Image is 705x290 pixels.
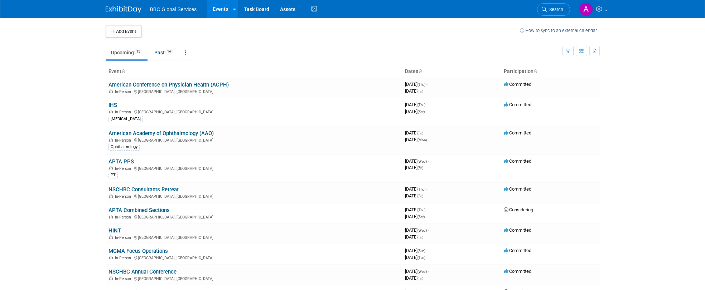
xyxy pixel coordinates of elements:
[405,109,425,114] span: [DATE]
[504,158,531,164] span: Committed
[108,144,140,150] div: Ophthalmology
[108,137,399,143] div: [GEOGRAPHIC_DATA], [GEOGRAPHIC_DATA]
[108,227,121,234] a: HINT
[108,102,117,108] a: IHS
[115,166,133,171] span: In-Person
[428,269,429,274] span: -
[428,158,429,164] span: -
[108,193,399,199] div: [GEOGRAPHIC_DATA], [GEOGRAPHIC_DATA]
[418,68,422,74] a: Sort by Start Date
[108,130,214,137] a: American Academy of Ophthalmology (AAO)
[520,28,600,33] a: How to sync to an external calendar...
[426,102,428,107] span: -
[108,109,399,114] div: [GEOGRAPHIC_DATA], [GEOGRAPHIC_DATA]
[417,228,427,232] span: (Wed)
[417,208,425,212] span: (Thu)
[417,89,423,93] span: (Fri)
[402,65,501,78] th: Dates
[405,158,429,164] span: [DATE]
[115,138,133,143] span: In-Person
[417,131,423,135] span: (Fri)
[115,89,133,94] span: In-Person
[417,270,427,274] span: (Wed)
[108,269,177,275] a: NSCHBC Annual Conference
[426,248,428,253] span: -
[106,46,148,59] a: Upcoming15
[115,256,133,260] span: In-Person
[150,6,197,12] span: BBC Global Services
[504,82,531,87] span: Committed
[417,83,425,87] span: (Thu)
[108,165,399,171] div: [GEOGRAPHIC_DATA], [GEOGRAPHIC_DATA]
[109,166,113,170] img: In-Person Event
[108,255,399,260] div: [GEOGRAPHIC_DATA], [GEOGRAPHIC_DATA]
[405,82,428,87] span: [DATE]
[109,194,113,198] img: In-Person Event
[504,102,531,107] span: Committed
[405,88,423,94] span: [DATE]
[417,276,423,280] span: (Fri)
[405,275,423,281] span: [DATE]
[109,138,113,142] img: In-Person Event
[405,102,428,107] span: [DATE]
[417,249,425,253] span: (Sun)
[504,227,531,233] span: Committed
[547,7,563,12] span: Search
[405,227,429,233] span: [DATE]
[504,130,531,136] span: Committed
[417,256,425,260] span: (Tue)
[109,235,113,239] img: In-Person Event
[405,137,427,142] span: [DATE]
[121,68,125,74] a: Sort by Event Name
[108,248,168,254] a: MGMA Focus Operations
[108,186,179,193] a: NSCHBC Consultants Retreat
[579,3,593,16] img: Alex Corrigan
[417,215,425,219] span: (Sat)
[149,46,178,59] a: Past14
[165,49,173,54] span: 14
[533,68,537,74] a: Sort by Participation Type
[115,215,133,220] span: In-Person
[417,235,423,239] span: (Fri)
[115,235,133,240] span: In-Person
[134,49,142,54] span: 15
[428,227,429,233] span: -
[417,110,425,114] span: (Sat)
[405,165,423,170] span: [DATE]
[108,207,170,213] a: APTA Combined Sections
[106,65,402,78] th: Event
[405,269,429,274] span: [DATE]
[108,158,134,165] a: APTA PPS
[417,166,423,170] span: (Fri)
[426,82,428,87] span: -
[417,138,427,142] span: (Mon)
[106,25,141,38] button: Add Event
[115,194,133,199] span: In-Person
[109,276,113,280] img: In-Person Event
[109,110,113,113] img: In-Person Event
[405,214,425,219] span: [DATE]
[106,6,141,13] img: ExhibitDay
[108,116,143,122] div: [MEDICAL_DATA]
[537,3,570,16] a: Search
[405,186,428,192] span: [DATE]
[417,159,427,163] span: (Wed)
[108,172,118,178] div: PT
[108,88,399,94] div: [GEOGRAPHIC_DATA], [GEOGRAPHIC_DATA]
[504,186,531,192] span: Committed
[426,207,428,212] span: -
[405,234,423,240] span: [DATE]
[405,255,425,260] span: [DATE]
[115,276,133,281] span: In-Person
[405,130,425,136] span: [DATE]
[405,193,423,198] span: [DATE]
[108,275,399,281] div: [GEOGRAPHIC_DATA], [GEOGRAPHIC_DATA]
[417,194,423,198] span: (Fri)
[108,82,229,88] a: American Conference on Physician Health (ACPH)
[504,207,533,212] span: Considering
[405,248,428,253] span: [DATE]
[417,187,425,191] span: (Thu)
[108,214,399,220] div: [GEOGRAPHIC_DATA], [GEOGRAPHIC_DATA]
[109,215,113,218] img: In-Person Event
[417,103,425,107] span: (Thu)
